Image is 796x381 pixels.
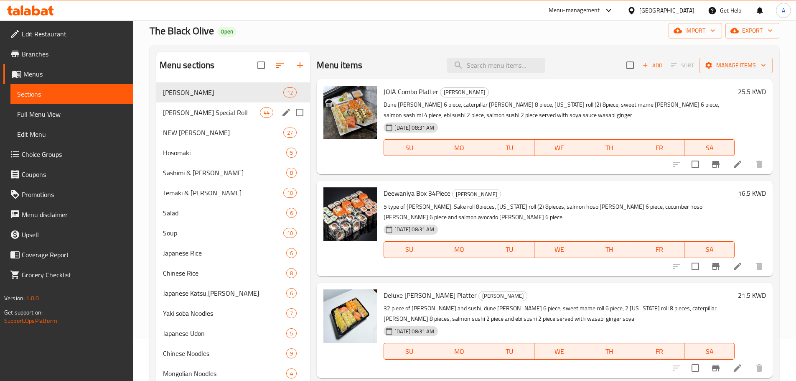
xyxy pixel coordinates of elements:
span: [DATE] 08:31 AM [391,327,437,335]
div: items [286,148,297,158]
button: Branch-specific-item [706,358,726,378]
div: Yaki soba Noodles7 [156,303,310,323]
div: Salad6 [156,203,310,223]
span: Select all sections [252,56,270,74]
span: 8 [287,269,296,277]
span: TH [587,142,631,154]
span: Salad [163,208,287,218]
button: FR [634,343,684,360]
span: Select section first [666,59,699,72]
span: Japanese Katsu,[PERSON_NAME] [163,288,287,298]
span: Select to update [687,156,704,173]
button: Branch-specific-item [706,256,726,276]
div: Japanese Katsu,Curry [163,288,287,298]
span: Coverage Report [22,250,126,260]
button: import [669,23,722,38]
button: delete [749,154,769,174]
img: Deewaniya Box 34Piece [323,187,377,241]
span: [DATE] 08:31 AM [391,124,437,132]
span: [DATE] 08:31 AM [391,225,437,233]
a: Choice Groups [3,144,133,164]
span: 6 [287,289,296,297]
span: Promotions [22,189,126,199]
input: search [447,58,545,73]
div: Sashimi & sushi [163,168,287,178]
p: 5 type of [PERSON_NAME]. Sake roll 8pieces, [US_STATE] roll (2) 8pieces, salmon hoso [PERSON_NAME... [384,202,735,222]
div: NEW [PERSON_NAME]27 [156,123,310,143]
div: items [283,188,297,198]
span: A [782,6,785,15]
div: items [286,168,297,178]
span: Deluxe [PERSON_NAME] Platter [384,289,477,302]
div: Sashimi & [PERSON_NAME]8 [156,163,310,183]
a: Grocery Checklist [3,265,133,285]
button: Branch-specific-item [706,154,726,174]
span: 1.0.0 [26,293,39,304]
span: JOIA Combo Platter [384,85,438,98]
span: WE [538,243,581,256]
div: Soup10 [156,223,310,243]
div: Chinese Noodles9 [156,343,310,363]
div: Mongolian Noodles [163,368,287,378]
div: items [286,208,297,218]
span: Edit Menu [17,129,126,139]
div: [GEOGRAPHIC_DATA] [639,6,694,15]
span: Get support on: [4,307,43,318]
span: The Black Olive [150,21,214,40]
span: Edit Restaurant [22,29,126,39]
span: TU [488,142,531,154]
a: Edit menu item [732,363,743,373]
a: Coupons [3,164,133,184]
a: Branches [3,44,133,64]
a: Coverage Report [3,245,133,265]
button: edit [280,106,292,119]
div: items [286,308,297,318]
div: items [286,288,297,298]
span: MO [437,142,481,154]
span: export [732,26,773,36]
a: Menus [3,64,133,84]
a: Edit Restaurant [3,24,133,44]
a: Promotions [3,184,133,205]
div: [PERSON_NAME]12 [156,82,310,102]
button: SA [684,343,735,360]
span: Coupons [22,169,126,179]
div: Menu-management [549,5,600,15]
button: Manage items [699,58,773,73]
span: [PERSON_NAME] [479,291,527,301]
span: Sections [17,89,126,99]
span: Grocery Checklist [22,270,126,280]
span: TU [488,345,531,358]
div: Chinese Rice8 [156,263,310,283]
h2: Menu sections [160,59,215,72]
p: 32 piece of [PERSON_NAME] and sushi, dune [PERSON_NAME] 6 piece, sweet mame roll 6 piece, 2 [US_S... [384,303,735,324]
span: Upsell [22,230,126,240]
span: Select to update [687,359,704,377]
button: TH [584,139,634,156]
span: Menu disclaimer [22,210,126,220]
div: Japanese Udon5 [156,323,310,343]
a: Menu disclaimer [3,205,133,225]
span: Sort sections [270,55,290,75]
a: Support.OpsPlatform [4,315,57,326]
span: TH [587,243,631,256]
div: [PERSON_NAME] Special Roll44edit [156,102,310,123]
span: Soup [163,228,284,238]
div: items [283,128,297,138]
span: Chinese Rice [163,268,287,278]
span: TU [488,243,531,256]
button: TU [484,139,534,156]
button: delete [749,358,769,378]
div: Hosomaki5 [156,143,310,163]
h6: 25.5 KWD [738,86,766,97]
span: SA [688,345,731,358]
span: Choice Groups [22,149,126,159]
span: Sashimi & [PERSON_NAME] [163,168,287,178]
span: 10 [284,229,296,237]
a: Edit menu item [732,261,743,271]
span: 7 [287,309,296,317]
button: Add section [290,55,310,75]
span: WE [538,142,581,154]
span: Select section [621,56,639,74]
span: import [675,26,715,36]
